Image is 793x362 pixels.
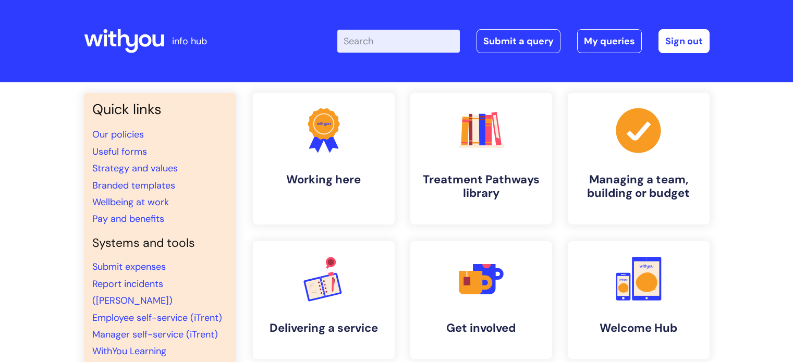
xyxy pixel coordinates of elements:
a: Branded templates [92,179,175,192]
a: Working here [253,93,395,224]
div: | - [337,29,710,53]
a: Submit expenses [92,260,166,273]
a: Wellbeing at work [92,196,169,208]
a: Get involved [410,241,552,359]
p: info hub [172,33,207,49]
h4: Managing a team, building or budget [576,173,701,201]
input: Search [337,30,460,53]
a: Strategy and values [92,162,178,174]
a: Report incidents ([PERSON_NAME]) [92,278,173,307]
h4: Working here [261,173,386,186]
a: Employee self-service (iTrent) [92,311,222,324]
a: Pay and benefits [92,213,164,225]
a: Managing a team, building or budget [568,93,710,224]
h4: Systems and tools [92,236,228,251]
h4: Delivering a service [261,321,386,335]
a: Sign out [658,29,710,53]
a: Treatment Pathways library [410,93,552,224]
a: Useful forms [92,145,147,158]
a: Our policies [92,128,144,141]
a: WithYou Learning [92,345,166,357]
a: My queries [577,29,642,53]
a: Submit a query [477,29,560,53]
a: Delivering a service [253,241,395,359]
h4: Get involved [419,321,544,335]
h4: Welcome Hub [576,321,701,335]
a: Manager self-service (iTrent) [92,328,218,341]
h4: Treatment Pathways library [419,173,544,201]
h3: Quick links [92,101,228,118]
a: Welcome Hub [568,241,710,359]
